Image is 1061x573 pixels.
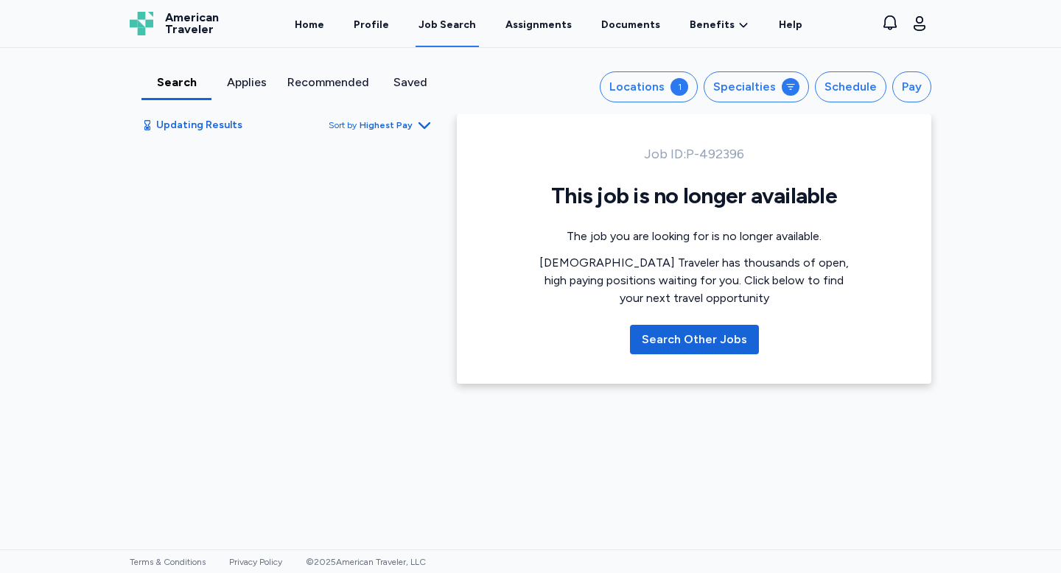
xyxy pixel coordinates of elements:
[329,119,357,131] span: Sort by
[130,12,153,35] img: Logo
[609,78,665,96] div: Locations
[713,78,776,96] div: Specialties
[690,18,749,32] a: Benefits
[539,144,849,164] div: Job ID: P-492396
[130,557,206,567] a: Terms & Conditions
[902,78,922,96] div: Pay
[815,71,886,102] button: Schedule
[229,557,282,567] a: Privacy Policy
[306,557,426,567] span: © 2025 American Traveler, LLC
[539,254,849,307] div: [DEMOGRAPHIC_DATA] Traveler has thousands of open, high paying positions waiting for you. Click b...
[642,331,747,348] div: Search Other Jobs
[156,118,242,133] span: Updating Results
[600,71,698,102] button: Locations1
[704,71,809,102] button: Specialties
[824,78,877,96] div: Schedule
[147,74,206,91] div: Search
[892,71,931,102] button: Pay
[360,119,413,131] span: Highest Pay
[539,228,849,245] div: The job you are looking for is no longer available.
[539,182,849,210] h1: This job is no longer available
[165,12,219,35] span: American Traveler
[419,18,476,32] div: Job Search
[670,78,688,96] div: 1
[416,1,479,47] a: Job Search
[630,325,759,354] button: Search Other Jobs
[381,74,439,91] div: Saved
[690,18,735,32] span: Benefits
[217,74,276,91] div: Applies
[329,116,433,134] button: Sort byHighest Pay
[287,74,369,91] div: Recommended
